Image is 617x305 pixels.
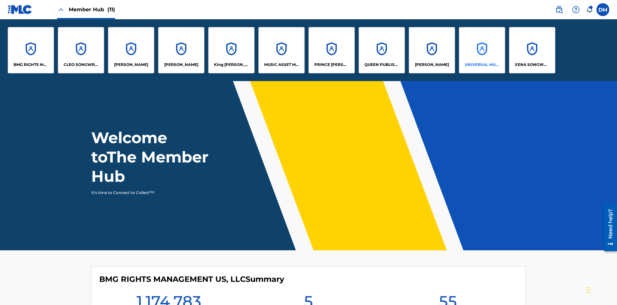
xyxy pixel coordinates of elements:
[107,6,115,13] span: (11)
[515,62,550,68] p: XENA SONGWRITER
[258,27,305,73] a: AccountsMUSIC ASSET MANAGEMENT (MAM)
[69,6,115,13] span: Member Hub
[465,62,500,68] p: UNIVERSAL MUSIC PUB GROUP
[114,62,148,68] p: ELVIS COSTELLO
[459,27,505,73] a: AccountsUNIVERSAL MUSIC PUB GROUP
[64,62,99,68] p: CLEO SONGWRITER
[158,27,204,73] a: Accounts[PERSON_NAME]
[314,62,349,68] p: PRINCE MCTESTERSON
[164,62,198,68] p: EYAMA MCSINGER
[359,27,405,73] a: AccountsQUEEN PUBLISHA
[108,27,154,73] a: Accounts[PERSON_NAME]
[308,27,355,73] a: AccountsPRINCE [PERSON_NAME]
[585,274,617,305] iframe: Chat Widget
[569,3,582,16] div: Help
[415,62,449,68] p: RONALD MCTESTERSON
[91,128,211,186] h1: Welcome to The Member Hub
[214,62,249,68] p: King McTesterson
[553,3,566,16] a: Public Search
[587,281,591,300] div: Drag
[208,27,255,73] a: AccountsKing [PERSON_NAME]
[599,202,617,254] iframe: Resource Center
[99,274,284,284] h4: BMG RIGHTS MANAGEMENT US, LLC
[57,6,65,14] img: Close
[586,6,593,13] div: Notifications
[13,62,49,68] p: BMG RIGHTS MANAGEMENT US, LLC
[91,190,203,196] p: It's time to Connect to Collect™!
[572,6,580,14] img: help
[555,6,563,14] img: search
[409,27,455,73] a: Accounts[PERSON_NAME]
[8,27,54,73] a: AccountsBMG RIGHTS MANAGEMENT US, LLC
[264,62,299,68] p: MUSIC ASSET MANAGEMENT (MAM)
[58,27,104,73] a: AccountsCLEO SONGWRITER
[364,62,399,68] p: QUEEN PUBLISHA
[8,5,32,14] img: MLC Logo
[509,27,555,73] a: AccountsXENA SONGWRITER
[596,3,609,16] div: User Menu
